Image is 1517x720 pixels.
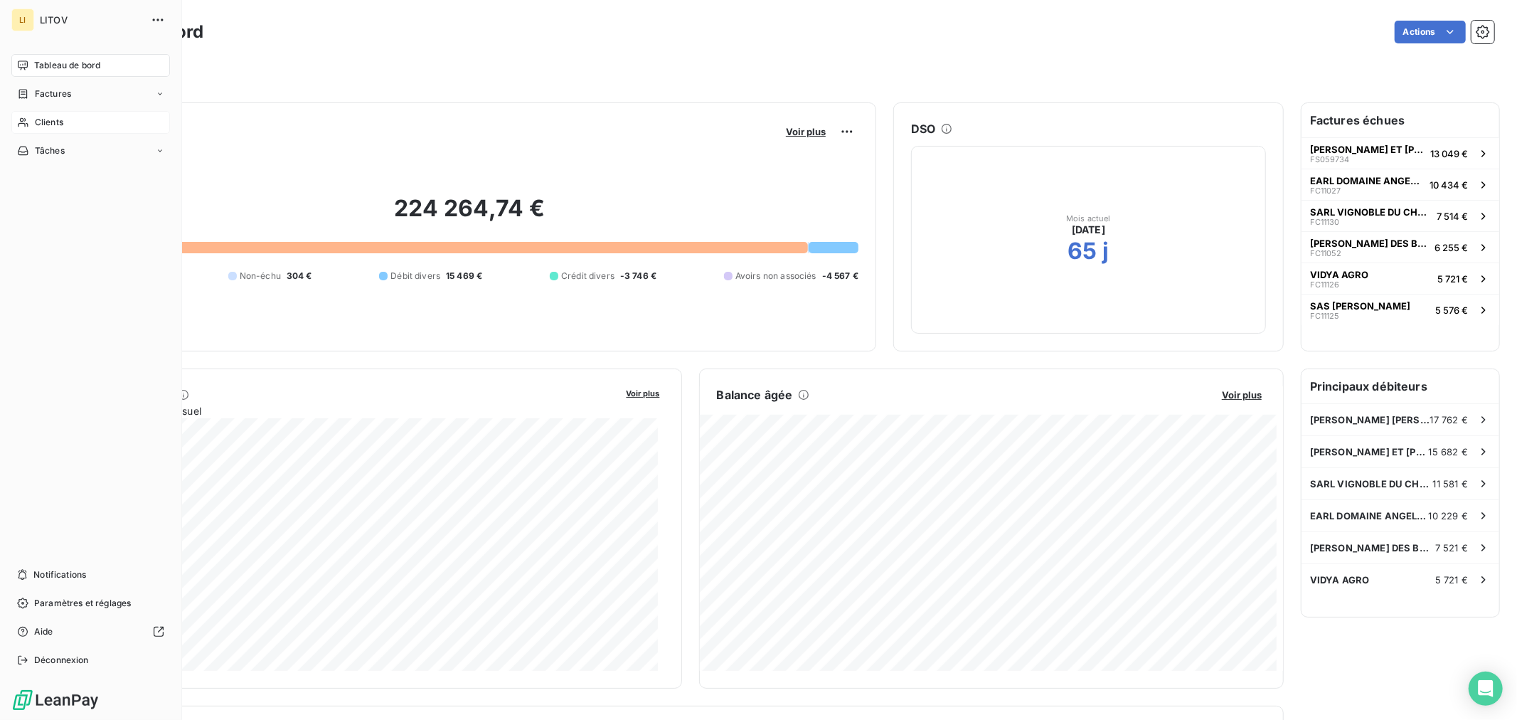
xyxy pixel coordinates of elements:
span: Chiffre d'affaires mensuel [80,403,617,418]
button: [PERSON_NAME] ET [PERSON_NAME]FS05973413 049 € [1302,137,1499,169]
span: SARL VIGNOBLE DU CHATEAU COUDRAY MONTPENSIER [1310,206,1431,218]
h6: Principaux débiteurs [1302,369,1499,403]
span: [PERSON_NAME] DES BOUQUERRIES [1310,542,1435,554]
h6: Factures échues [1302,103,1499,137]
button: Voir plus [1218,388,1266,401]
span: 5 721 € [1435,574,1468,586]
h6: DSO [911,120,935,137]
span: FC11126 [1310,280,1339,289]
span: Factures [35,88,71,100]
span: 7 514 € [1437,211,1468,222]
span: FC11130 [1310,218,1339,226]
span: FC11027 [1310,186,1341,195]
h2: 224 264,74 € [80,194,858,237]
span: [PERSON_NAME] ET [PERSON_NAME] [1310,446,1429,457]
span: [DATE] [1072,223,1105,237]
span: Voir plus [627,388,660,398]
span: -3 746 € [620,270,656,282]
span: 304 € [287,270,312,282]
span: [PERSON_NAME] DES BOUQUERRIES [1310,238,1429,249]
img: Logo LeanPay [11,689,100,711]
button: VIDYA AGROFC111265 721 € [1302,263,1499,294]
span: 15 469 € [446,270,482,282]
span: Déconnexion [34,654,89,667]
button: SARL VIGNOBLE DU CHATEAU COUDRAY MONTPENSIERFC111307 514 € [1302,200,1499,231]
h2: 65 [1068,237,1097,265]
span: FS059734 [1310,155,1349,164]
span: FC11125 [1310,312,1339,320]
span: 6 255 € [1435,242,1468,253]
span: 10 434 € [1430,179,1468,191]
button: EARL DOMAINE ANGELLIAUMEFC1102710 434 € [1302,169,1499,200]
span: Tableau de bord [34,59,100,72]
span: Voir plus [786,126,826,137]
span: 5 576 € [1435,305,1468,316]
span: Crédit divers [561,270,614,282]
div: Open Intercom Messenger [1469,672,1503,706]
span: EARL DOMAINE ANGELLIAUME [1310,175,1424,186]
span: 11 581 € [1433,478,1468,489]
span: Paramètres et réglages [34,597,131,610]
span: Clients [35,116,63,129]
h2: j [1103,237,1109,265]
span: [PERSON_NAME] ET [PERSON_NAME] [1310,144,1425,155]
button: [PERSON_NAME] DES BOUQUERRIESFC110526 255 € [1302,231,1499,263]
span: FC11052 [1310,249,1341,258]
span: Mois actuel [1066,214,1111,223]
span: 13 049 € [1430,148,1468,159]
span: Avoirs non associés [735,270,816,282]
span: Tâches [35,144,65,157]
button: SAS [PERSON_NAME]FC111255 576 € [1302,294,1499,325]
button: Actions [1395,21,1466,43]
span: VIDYA AGRO [1310,574,1370,586]
button: Voir plus [622,386,664,399]
span: EARL DOMAINE ANGELLIAUME [1310,510,1429,522]
span: 10 229 € [1429,510,1468,522]
span: Notifications [33,568,86,581]
button: Voir plus [782,125,830,138]
span: 7 521 € [1435,542,1468,554]
span: Non-échu [240,270,281,282]
span: VIDYA AGRO [1310,269,1368,280]
span: 17 762 € [1430,414,1468,425]
span: 5 721 € [1437,273,1468,285]
span: [PERSON_NAME] [PERSON_NAME] [1310,414,1430,425]
span: Voir plus [1222,389,1262,401]
span: LITOV [40,14,142,26]
div: LI [11,9,34,31]
span: SAS [PERSON_NAME] [1310,300,1410,312]
span: Aide [34,625,53,638]
span: -4 567 € [822,270,858,282]
span: SARL VIGNOBLE DU CHATEAU COUDRAY MONTPENSIER [1310,478,1433,489]
span: Débit divers [390,270,440,282]
span: 15 682 € [1429,446,1468,457]
h6: Balance âgée [717,386,793,403]
a: Aide [11,620,170,643]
